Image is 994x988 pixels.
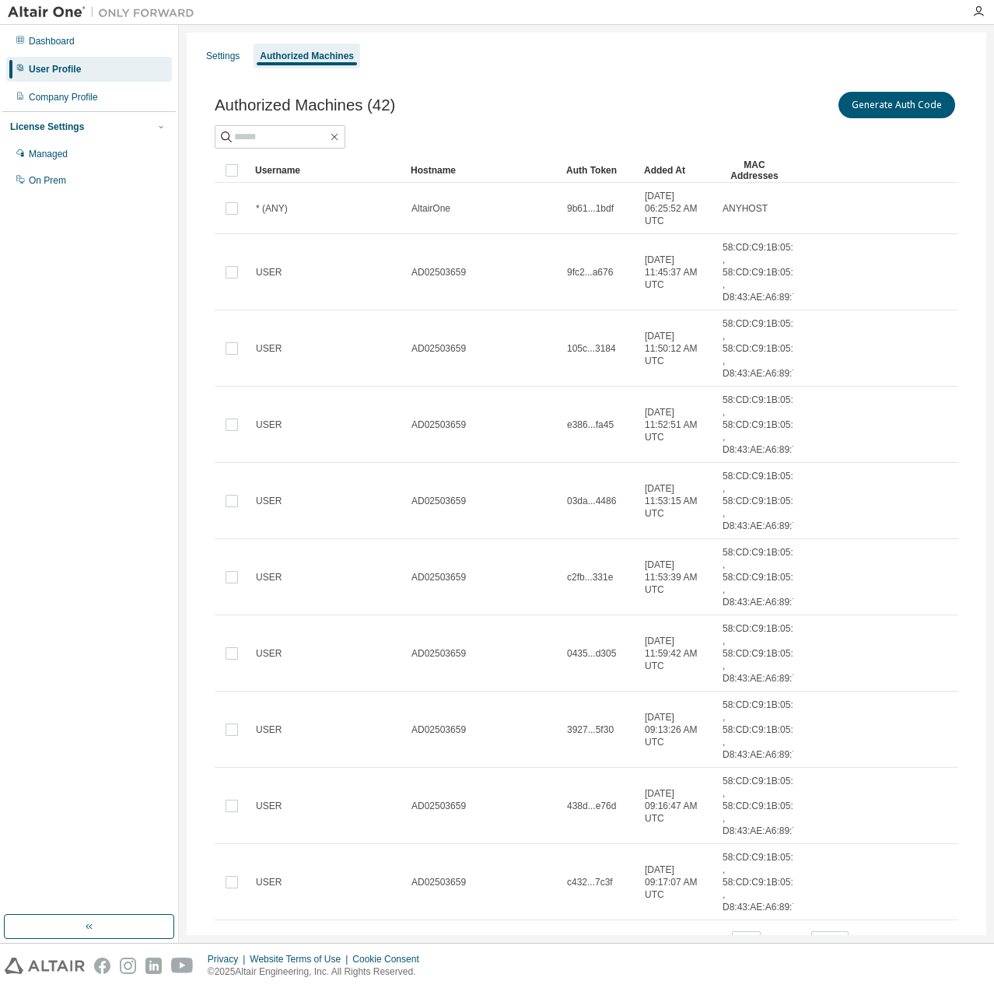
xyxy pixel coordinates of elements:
[411,800,466,812] span: AD02503659
[567,800,616,812] span: 438d...e76d
[665,931,761,951] span: Items per page
[775,931,849,951] span: Page n.
[411,571,466,583] span: AD02503659
[29,148,68,160] div: Managed
[256,723,282,736] span: USER
[352,953,428,965] div: Cookie Consent
[645,559,709,596] span: [DATE] 11:53:39 AM UTC
[723,775,805,837] span: 58:CD:C9:1B:05:2B , 58:CD:C9:1B:05:2C , D8:43:AE:A6:89:7B
[723,317,805,380] span: 58:CD:C9:1B:05:2B , 58:CD:C9:1B:05:2C , D8:43:AE:A6:89:7B
[215,96,395,114] span: Authorized Machines (42)
[120,958,136,974] img: instagram.svg
[645,864,709,901] span: [DATE] 09:17:07 AM UTC
[256,495,282,507] span: USER
[171,958,194,974] img: youtube.svg
[567,342,616,355] span: 105c...3184
[645,635,709,672] span: [DATE] 11:59:42 AM UTC
[8,5,202,20] img: Altair One
[723,851,805,913] span: 58:CD:C9:1B:05:2B , 58:CD:C9:1B:05:2C , D8:43:AE:A6:89:7B
[723,546,805,608] span: 58:CD:C9:1B:05:2B , 58:CD:C9:1B:05:2C , D8:43:AE:A6:89:7B
[723,241,805,303] span: 58:CD:C9:1B:05:2B , 58:CD:C9:1B:05:2C , D8:43:AE:A6:89:7B
[723,622,805,685] span: 58:CD:C9:1B:05:2B , 58:CD:C9:1B:05:2C , D8:43:AE:A6:89:7B
[723,470,805,532] span: 58:CD:C9:1B:05:2B , 58:CD:C9:1B:05:2C , D8:43:AE:A6:89:7B
[208,965,429,979] p: © 2025 Altair Engineering, Inc. All Rights Reserved.
[645,330,709,367] span: [DATE] 11:50:12 AM UTC
[567,202,614,215] span: 9b61...1bdf
[411,419,466,431] span: AD02503659
[250,953,352,965] div: Website Terms of Use
[256,342,282,355] span: USER
[723,202,768,215] span: ANYHOST
[256,266,282,279] span: USER
[567,266,613,279] span: 9fc2...a676
[206,50,240,62] div: Settings
[5,958,85,974] img: altair_logo.svg
[645,406,709,443] span: [DATE] 11:52:51 AM UTC
[722,158,787,183] div: MAC Addresses
[645,190,709,227] span: [DATE] 06:25:52 AM UTC
[567,647,616,660] span: 0435...d305
[256,876,282,888] span: USER
[145,958,162,974] img: linkedin.svg
[256,571,282,583] span: USER
[208,953,250,965] div: Privacy
[256,419,282,431] span: USER
[411,202,450,215] span: AltairOne
[29,174,66,187] div: On Prem
[567,723,614,736] span: 3927...5f30
[411,723,466,736] span: AD02503659
[645,787,709,825] span: [DATE] 09:16:47 AM UTC
[723,394,805,456] span: 58:CD:C9:1B:05:2B , 58:CD:C9:1B:05:2C , D8:43:AE:A6:89:7B
[736,935,757,948] button: 10
[29,63,81,75] div: User Profile
[411,158,554,183] div: Hostname
[644,158,709,183] div: Added At
[567,495,616,507] span: 03da...4486
[10,121,84,133] div: License Settings
[29,91,98,103] div: Company Profile
[411,266,466,279] span: AD02503659
[411,342,466,355] span: AD02503659
[411,495,466,507] span: AD02503659
[645,711,709,748] span: [DATE] 09:13:26 AM UTC
[645,254,709,291] span: [DATE] 11:45:37 AM UTC
[567,571,613,583] span: c2fb...331e
[256,202,288,215] span: * (ANY)
[566,158,632,183] div: Auth Token
[255,158,398,183] div: Username
[260,50,354,62] div: Authorized Machines
[256,647,282,660] span: USER
[567,419,614,431] span: e386...fa45
[838,92,955,118] button: Generate Auth Code
[29,35,75,47] div: Dashboard
[256,800,282,812] span: USER
[411,647,466,660] span: AD02503659
[94,958,110,974] img: facebook.svg
[645,482,709,520] span: [DATE] 11:53:15 AM UTC
[567,876,613,888] span: c432...7c3f
[411,876,466,888] span: AD02503659
[723,699,805,761] span: 58:CD:C9:1B:05:2B , 58:CD:C9:1B:05:2C , D8:43:AE:A6:89:7B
